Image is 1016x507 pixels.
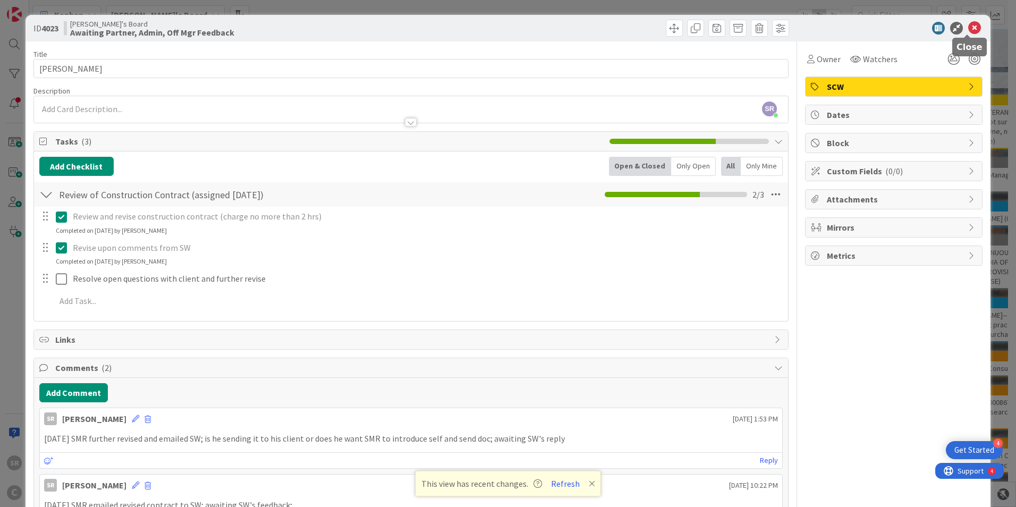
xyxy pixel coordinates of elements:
[760,454,778,467] a: Reply
[827,221,963,234] span: Mirrors
[44,412,57,425] div: SR
[827,165,963,178] span: Custom Fields
[55,333,769,346] span: Links
[993,438,1003,448] div: 4
[44,433,778,445] p: [DATE] SMR further revised and emailed SW; is he sending it to his client or does he want SMR to ...
[70,20,234,28] span: [PERSON_NAME]'s Board
[729,480,778,491] span: [DATE] 10:22 PM
[609,157,671,176] div: Open & Closed
[33,49,47,59] label: Title
[752,188,764,201] span: 2 / 3
[39,383,108,402] button: Add Comment
[547,477,583,491] button: Refresh
[81,136,91,147] span: ( 3 )
[827,108,963,121] span: Dates
[863,53,898,65] span: Watchers
[55,361,769,374] span: Comments
[44,479,57,492] div: SR
[33,22,58,35] span: ID
[73,242,781,254] p: Revise upon comments from SW
[70,28,234,37] b: Awaiting Partner, Admin, Off Mgr Feedback
[946,441,1003,459] div: Open Get Started checklist, remaining modules: 4
[741,157,783,176] div: Only Mine
[733,413,778,425] span: [DATE] 1:53 PM
[62,412,126,425] div: [PERSON_NAME]
[33,86,70,96] span: Description
[22,2,48,14] span: Support
[39,157,114,176] button: Add Checklist
[56,257,167,266] div: Completed on [DATE] by [PERSON_NAME]
[827,193,963,206] span: Attachments
[33,59,789,78] input: type card name here...
[55,4,58,13] div: 4
[73,273,781,285] p: Resolve open questions with client and further revise
[827,137,963,149] span: Block
[954,445,994,455] div: Get Started
[762,102,777,116] span: SR
[817,53,841,65] span: Owner
[56,226,167,235] div: Completed on [DATE] by [PERSON_NAME]
[421,477,542,490] span: This view has recent changes.
[73,210,781,223] p: Review and revise construction contract (charge no more than 2 hrs)
[101,362,112,373] span: ( 2 )
[827,249,963,262] span: Metrics
[721,157,741,176] div: All
[41,23,58,33] b: 4023
[956,42,983,52] h5: Close
[827,80,963,93] span: SCW
[55,185,294,204] input: Add Checklist...
[62,479,126,492] div: [PERSON_NAME]
[885,166,903,176] span: ( 0/0 )
[55,135,604,148] span: Tasks
[671,157,716,176] div: Only Open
